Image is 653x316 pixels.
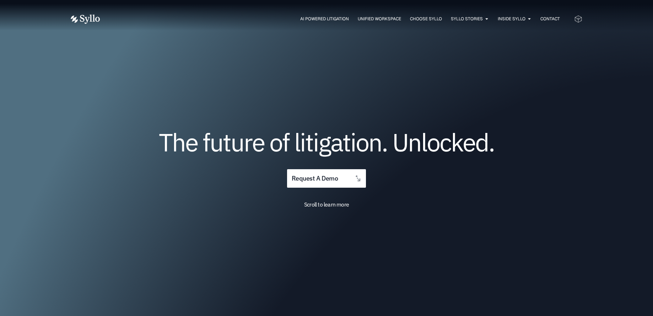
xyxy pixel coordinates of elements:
img: Vector [71,15,100,24]
a: Syllo Stories [451,16,483,22]
a: request a demo [287,169,366,188]
a: Unified Workspace [358,16,401,22]
h1: The future of litigation. Unlocked. [113,130,540,154]
div: Menu Toggle [114,16,560,22]
nav: Menu [114,16,560,22]
span: Scroll to learn more [304,201,349,208]
span: request a demo [292,175,338,182]
a: Choose Syllo [410,16,442,22]
a: Inside Syllo [498,16,525,22]
a: Contact [540,16,560,22]
a: AI Powered Litigation [300,16,349,22]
